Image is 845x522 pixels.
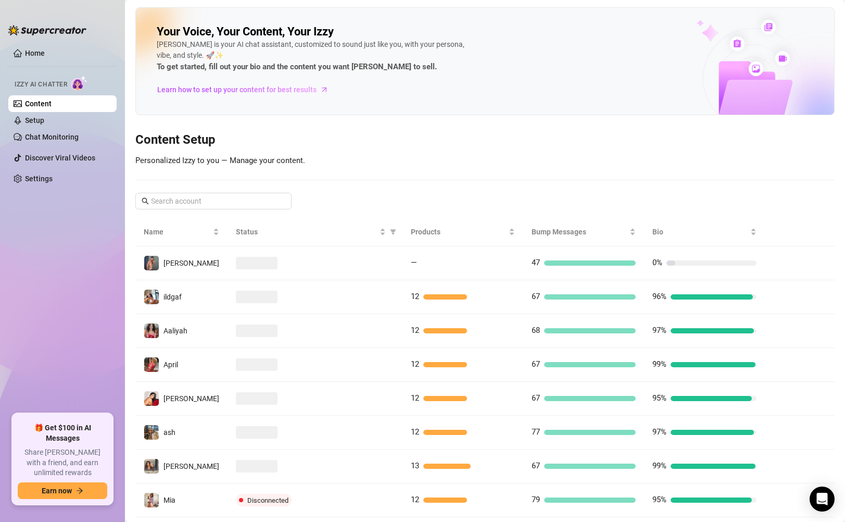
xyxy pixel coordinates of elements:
span: 🎁 Get $100 in AI Messages [18,423,107,443]
img: ildgaf [144,290,159,304]
img: Mia [144,493,159,507]
span: ildgaf [163,293,182,301]
span: 67 [532,393,540,403]
input: Search account [151,195,277,207]
span: 12 [411,359,419,369]
span: 67 [532,359,540,369]
span: 95% [652,393,666,403]
span: 12 [411,326,419,335]
img: Sophia [144,391,159,406]
img: Esmeralda [144,459,159,474]
span: Bio [652,226,748,238]
span: Personalized Izzy to you — Manage your content. [135,156,305,165]
span: 97% [652,427,666,437]
span: [PERSON_NAME] [163,462,219,470]
img: logo-BBDzfeDw.svg [8,25,86,35]
span: [PERSON_NAME] [163,394,219,403]
a: Content [25,100,52,108]
span: Earn now [42,487,72,495]
span: ash [163,428,175,437]
th: Products [402,218,523,246]
span: 95% [652,495,666,504]
span: [PERSON_NAME] [163,259,219,267]
th: Bump Messages [523,218,644,246]
span: Bump Messages [532,226,627,238]
span: 77 [532,427,540,437]
span: Name [144,226,211,238]
img: ash [144,425,159,440]
span: 12 [411,427,419,437]
span: 99% [652,359,666,369]
span: filter [390,229,396,235]
a: Home [25,49,45,57]
span: 67 [532,292,540,301]
span: arrow-right [76,487,83,494]
img: AI Chatter [71,76,87,91]
span: 12 [411,292,419,301]
div: [PERSON_NAME] is your AI chat assistant, customized to sound just like you, with your persona, vi... [157,39,469,73]
span: 68 [532,326,540,335]
span: Status [236,226,377,238]
span: search [142,197,149,205]
div: Open Intercom Messenger [810,487,835,512]
a: Learn how to set up your content for best results [157,81,336,98]
span: 12 [411,495,419,504]
span: — [411,258,417,267]
span: arrow-right [319,84,330,95]
img: Aaliyah [144,324,159,338]
span: 13 [411,461,419,470]
a: Discover Viral Videos [25,154,95,162]
strong: To get started, fill out your bio and the content you want [PERSON_NAME] to sell. [157,62,437,71]
span: filter [388,224,398,240]
span: Aaliyah [163,327,187,335]
img: April [144,357,159,372]
img: ai-chatter-content-library-cLFOSyPT.png [673,8,834,115]
span: Izzy AI Chatter [15,80,67,90]
span: Share [PERSON_NAME] with a friend, and earn unlimited rewards [18,448,107,478]
span: 99% [652,461,666,470]
a: Setup [25,116,44,125]
span: 97% [652,326,666,335]
a: Settings [25,175,53,183]
a: Chat Monitoring [25,133,79,141]
button: Earn nowarrow-right [18,482,107,499]
span: April [163,361,178,369]
span: Products [411,226,507,238]
th: Bio [644,218,765,246]
span: 0% [652,258,662,267]
h3: Content Setup [135,132,835,148]
span: Learn how to set up your content for best results [157,84,317,95]
span: 12 [411,393,419,403]
th: Name [135,218,228,246]
span: 96% [652,292,666,301]
span: 67 [532,461,540,470]
h2: Your Voice, Your Content, Your Izzy [157,24,334,39]
span: Disconnected [247,496,288,504]
span: Mia [163,496,175,504]
span: 47 [532,258,540,267]
img: Dominick [144,256,159,270]
span: 79 [532,495,540,504]
th: Status [228,218,402,246]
